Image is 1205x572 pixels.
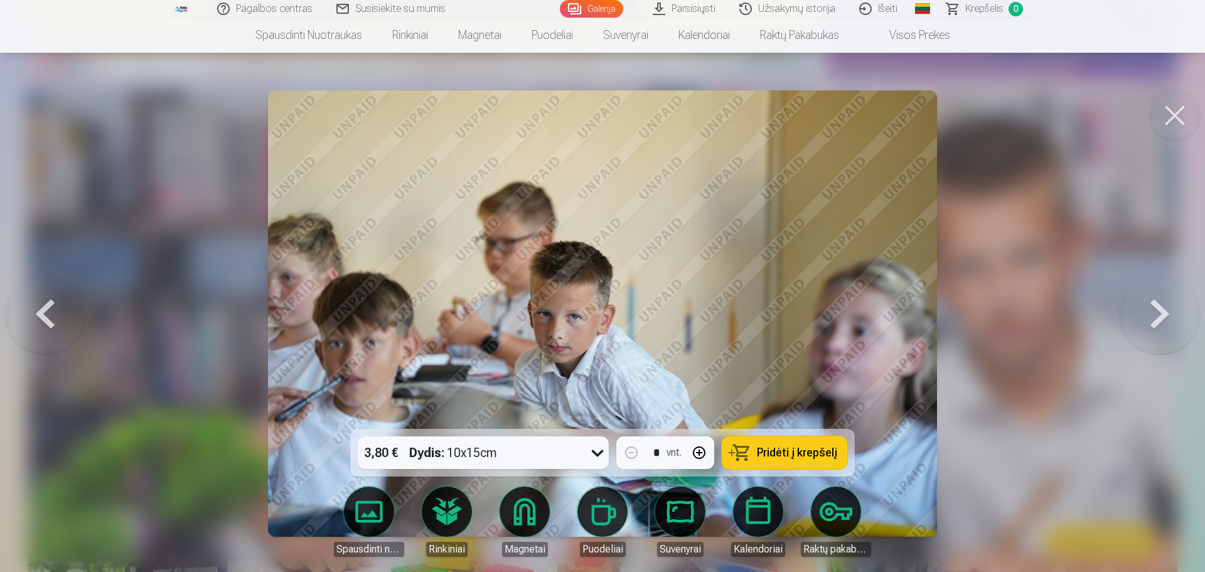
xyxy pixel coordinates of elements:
div: vnt. [667,445,682,460]
div: Puodeliai [580,542,626,557]
div: Rinkiniai [426,542,468,557]
img: /fa2 [174,5,188,13]
a: Spausdinti nuotraukas [334,487,404,557]
span: Pridėti į krepšelį [757,447,837,458]
a: Puodeliai [517,18,588,53]
div: Kalendoriai [731,542,785,557]
div: 3,80 € [358,436,404,469]
a: Kalendoriai [663,18,745,53]
div: 10x15cm [409,436,497,469]
a: Raktų pakabukas [801,487,871,557]
strong: Dydis : [409,444,444,461]
div: Raktų pakabukas [801,542,871,557]
a: Puodeliai [567,487,638,557]
div: Spausdinti nuotraukas [334,542,404,557]
a: Kalendoriai [723,487,793,557]
span: Krepšelis [965,1,1004,16]
a: Spausdinti nuotraukas [240,18,377,53]
a: Rinkiniai [412,487,482,557]
button: Pridėti į krepšelį [722,436,847,469]
a: Magnetai [443,18,517,53]
span: 0 [1009,2,1023,16]
a: Raktų pakabukas [745,18,854,53]
a: Visos prekės [854,18,965,53]
div: Suvenyrai [657,542,704,557]
div: Magnetai [502,542,548,557]
a: Rinkiniai [377,18,443,53]
a: Suvenyrai [645,487,715,557]
a: Magnetai [490,487,560,557]
a: Suvenyrai [588,18,663,53]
